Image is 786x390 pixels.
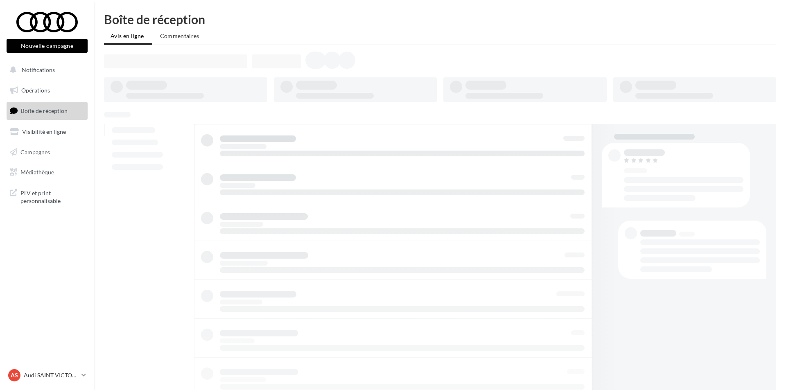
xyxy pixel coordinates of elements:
a: PLV et print personnalisable [5,184,89,208]
p: Audi SAINT VICTORET [24,371,78,379]
span: Campagnes [20,148,50,155]
span: Commentaires [160,32,199,39]
a: Visibilité en ligne [5,123,89,140]
a: Campagnes [5,144,89,161]
a: Médiathèque [5,164,89,181]
span: AS [11,371,18,379]
span: Médiathèque [20,169,54,176]
a: Boîte de réception [5,102,89,119]
span: PLV et print personnalisable [20,187,84,205]
span: Visibilité en ligne [22,128,66,135]
button: Nouvelle campagne [7,39,88,53]
div: Boîte de réception [104,13,776,25]
span: Notifications [22,66,55,73]
span: Opérations [21,87,50,94]
span: Boîte de réception [21,107,68,114]
button: Notifications [5,61,86,79]
a: Opérations [5,82,89,99]
a: AS Audi SAINT VICTORET [7,367,88,383]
